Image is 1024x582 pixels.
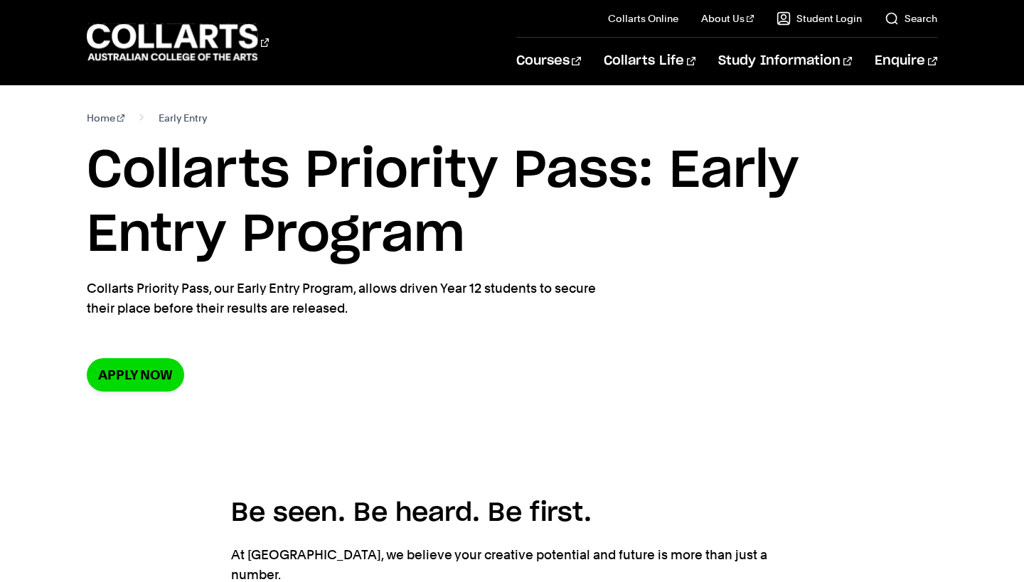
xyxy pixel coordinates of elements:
a: About Us [701,11,754,26]
a: Student Login [777,11,862,26]
p: Collarts Priority Pass, our Early Entry Program, allows driven Year 12 students to secure their p... [87,279,606,318]
a: Home [87,108,124,128]
a: Collarts Life [604,38,695,85]
a: Search [885,11,937,26]
a: Apply now [87,358,184,392]
h1: Collarts Priority Pass: Early Entry Program [87,139,937,267]
span: At [GEOGRAPHIC_DATA], we believe your creative potential and future is more than just a number. [231,547,767,582]
a: Courses [516,38,581,85]
a: Study Information [718,38,852,85]
span: Be seen. Be heard. Be first. [231,500,592,526]
div: Go to homepage [87,22,269,63]
span: Early Entry [159,108,207,128]
a: Collarts Online [608,11,678,26]
a: Enquire [875,38,937,85]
